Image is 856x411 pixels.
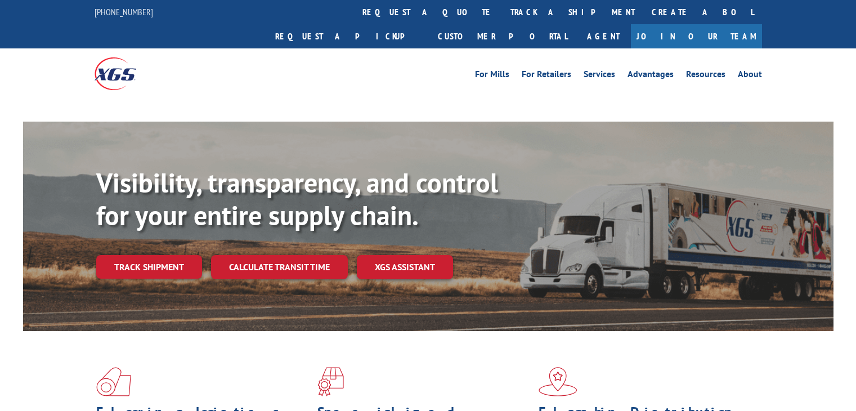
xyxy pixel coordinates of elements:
[539,367,577,396] img: xgs-icon-flagship-distribution-model-red
[95,6,153,17] a: [PHONE_NUMBER]
[429,24,576,48] a: Customer Portal
[628,70,674,82] a: Advantages
[475,70,509,82] a: For Mills
[631,24,762,48] a: Join Our Team
[357,255,453,279] a: XGS ASSISTANT
[522,70,571,82] a: For Retailers
[211,255,348,279] a: Calculate transit time
[738,70,762,82] a: About
[96,165,498,233] b: Visibility, transparency, and control for your entire supply chain.
[686,70,725,82] a: Resources
[584,70,615,82] a: Services
[317,367,344,396] img: xgs-icon-focused-on-flooring-red
[576,24,631,48] a: Agent
[267,24,429,48] a: Request a pickup
[96,255,202,279] a: Track shipment
[96,367,131,396] img: xgs-icon-total-supply-chain-intelligence-red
